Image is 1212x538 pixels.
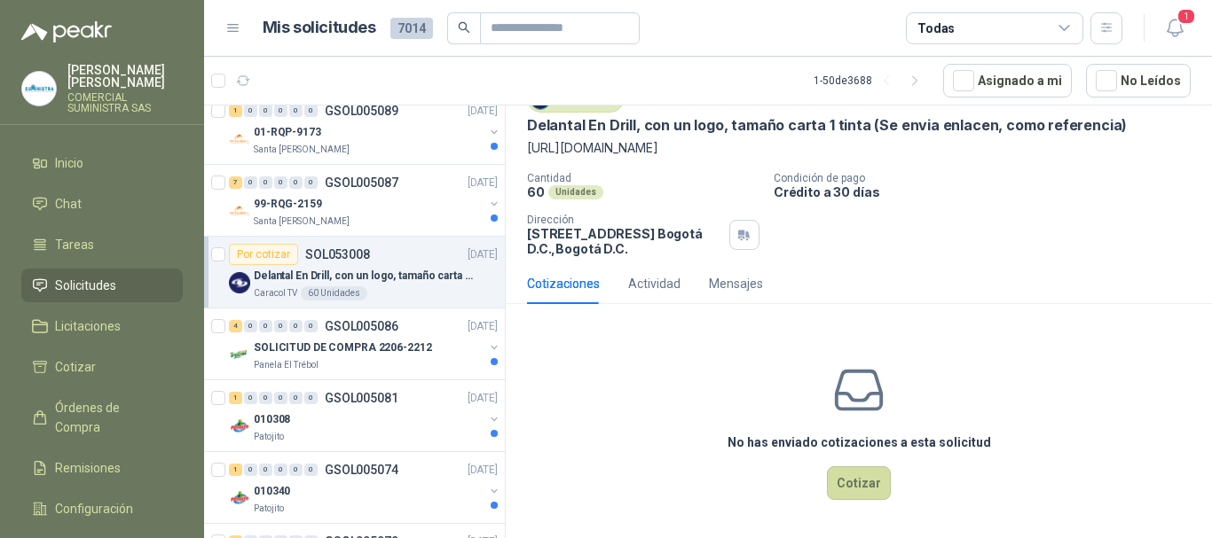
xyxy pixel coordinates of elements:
p: Condición de pago [774,172,1205,184]
img: Company Logo [22,72,56,105]
p: COMERCIAL SUMINISTRA SAS [67,92,183,113]
div: 60 Unidades [301,286,367,300]
span: Solicitudes [55,276,116,295]
p: Caracol TV [254,286,297,300]
p: [DATE] [468,462,498,479]
span: Inicio [55,153,83,173]
p: Panela El Trébol [254,358,319,372]
p: GSOL005074 [325,464,398,476]
div: 0 [304,105,318,117]
div: 0 [274,176,287,189]
div: 0 [304,320,318,332]
button: Cotizar [827,466,891,500]
div: 0 [289,392,303,404]
a: Solicitudes [21,269,183,302]
h3: No has enviado cotizaciones a esta solicitud [728,433,991,452]
p: Delantal En Drill, con un logo, tamaño carta 1 tinta (Se envia enlacen, como referencia) [254,268,475,285]
a: Configuración [21,492,183,526]
div: 4 [229,320,242,332]
span: Remisiones [55,458,121,478]
div: 1 [229,464,242,476]
p: Patojito [254,430,284,444]
div: Unidades [548,185,603,199]
span: 1 [1177,8,1196,25]
div: 1 [229,105,242,117]
span: Órdenes de Compra [55,398,166,437]
p: 010340 [254,483,290,500]
p: [DATE] [468,390,498,407]
p: 60 [527,184,545,199]
div: 0 [244,464,257,476]
span: Tareas [55,235,94,254]
img: Company Logo [229,487,250,509]
a: 1 0 0 0 0 0 GSOL005089[DATE] Company Logo01-RQP-9173Santa [PERSON_NAME] [229,100,501,157]
p: [DATE] [468,103,498,120]
div: Todas [917,19,955,38]
p: Dirección [527,214,722,226]
div: 0 [304,176,318,189]
img: Company Logo [229,416,250,437]
div: 0 [244,392,257,404]
div: Cotizaciones [527,274,600,293]
span: Configuración [55,499,133,519]
div: 0 [259,105,272,117]
div: 0 [289,320,303,332]
div: 0 [289,176,303,189]
img: Company Logo [229,129,250,150]
p: SOL053008 [305,248,370,261]
a: 7 0 0 0 0 0 GSOL005087[DATE] Company Logo99-RQG-2159Santa [PERSON_NAME] [229,172,501,229]
p: [DATE] [468,318,498,335]
img: Logo peakr [21,21,112,43]
p: Cantidad [527,172,759,184]
p: Patojito [254,502,284,516]
span: Licitaciones [55,316,121,336]
a: 1 0 0 0 0 0 GSOL005074[DATE] Company Logo010340Patojito [229,459,501,516]
a: Por cotizarSOL053008[DATE] Company LogoDelantal En Drill, con un logo, tamaño carta 1 tinta (Se e... [204,237,505,308]
a: Cotizar [21,350,183,384]
div: 0 [259,176,272,189]
a: 1 0 0 0 0 0 GSOL005081[DATE] Company Logo010308Patojito [229,387,501,444]
div: 0 [304,392,318,404]
div: 0 [274,320,287,332]
a: Chat [21,187,183,221]
span: 7014 [390,18,433,39]
div: Mensajes [709,274,763,293]
div: 0 [259,320,272,332]
a: Órdenes de Compra [21,391,183,444]
div: 0 [244,176,257,189]
p: GSOL005081 [325,392,398,404]
p: Crédito a 30 días [774,184,1205,199]
p: SOLICITUD DE COMPRA 2206-2212 [254,339,432,356]
div: 1 - 50 de 3688 [814,66,929,95]
p: 01-RQP-9173 [254,124,321,141]
button: 1 [1159,12,1191,44]
div: 1 [229,392,242,404]
p: Delantal En Drill, con un logo, tamaño carta 1 tinta (Se envia enlacen, como referencia) [527,116,1127,135]
a: 4 0 0 0 0 0 GSOL005086[DATE] Company LogoSOLICITUD DE COMPRA 2206-2212Panela El Trébol [229,316,501,372]
p: [DATE] [468,175,498,191]
a: Tareas [21,228,183,261]
div: 0 [289,464,303,476]
div: 0 [274,392,287,404]
div: Por cotizar [229,244,298,265]
div: 0 [244,320,257,332]
p: GSOL005087 [325,176,398,189]
span: Cotizar [55,357,96,377]
p: [DATE] [468,246,498,263]
p: [STREET_ADDRESS] Bogotá D.C. , Bogotá D.C. [527,226,722,256]
div: 0 [274,105,287,117]
img: Company Logo [229,272,250,293]
a: Inicio [21,146,183,180]
p: [URL][DOMAIN_NAME] [527,138,1191,158]
div: 0 [274,464,287,476]
div: Actividad [628,274,681,293]
p: Santa [PERSON_NAME] [254,143,350,157]
span: Chat [55,194,82,214]
p: Santa [PERSON_NAME] [254,214,350,229]
img: Company Logo [229,344,250,365]
p: [PERSON_NAME] [PERSON_NAME] [67,64,183,89]
div: 0 [259,464,272,476]
p: GSOL005086 [325,320,398,332]
div: 0 [304,464,318,476]
button: No Leídos [1086,64,1191,97]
